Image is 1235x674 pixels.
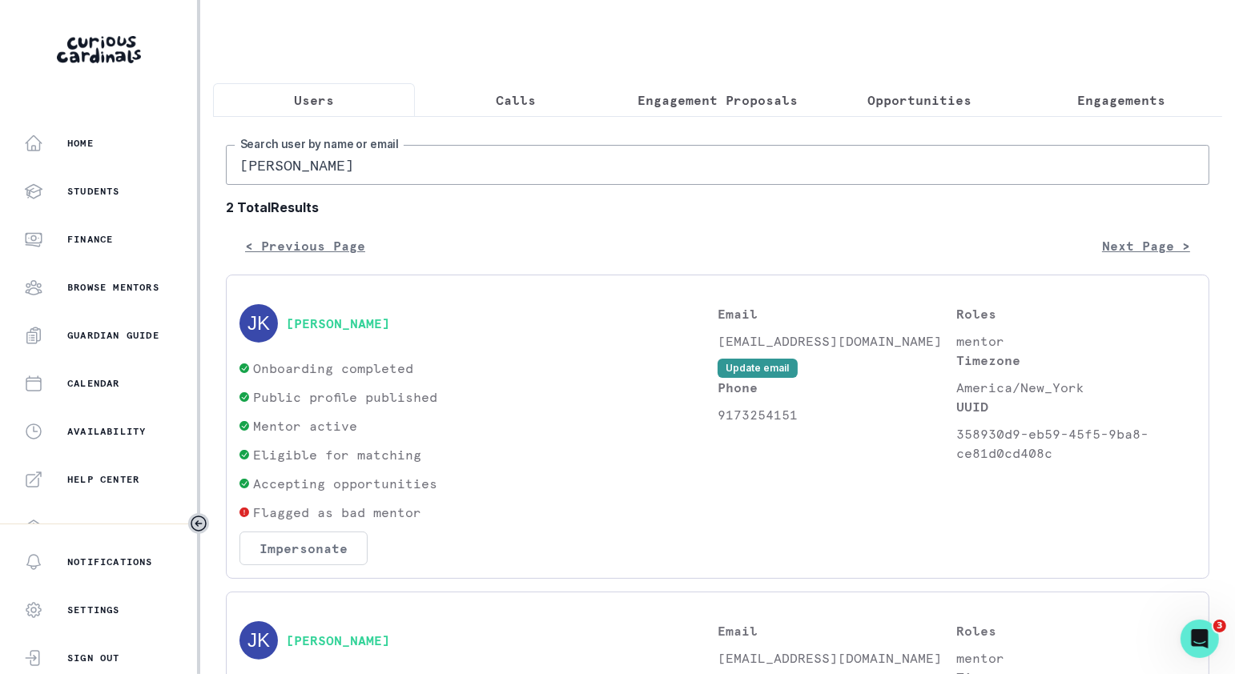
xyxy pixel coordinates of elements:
[496,90,536,110] p: Calls
[1083,230,1209,262] button: Next Page >
[957,648,1197,668] p: mentor
[67,425,146,438] p: Availability
[67,521,186,534] p: Curriculum Library
[718,359,798,378] button: Update email
[294,90,334,110] p: Users
[67,233,113,246] p: Finance
[57,36,141,63] img: Curious Cardinals Logo
[867,90,972,110] p: Opportunities
[286,315,390,331] button: [PERSON_NAME]
[67,652,120,664] p: Sign Out
[957,424,1197,463] p: 358930d9-eb59-45f5-9ba8-ce81d0cd408c
[1077,90,1165,110] p: Engagements
[718,378,957,397] p: Phone
[957,378,1197,397] p: America/New_York
[239,532,368,565] button: Impersonate
[957,331,1197,351] p: mentor
[1181,620,1219,658] iframe: Intercom live chat
[718,405,957,424] p: 9173254151
[253,359,413,378] p: Onboarding completed
[253,416,357,435] p: Mentor active
[188,513,209,534] button: Toggle sidebar
[718,621,957,640] p: Email
[226,198,1209,217] b: 2 Total Results
[957,397,1197,416] p: UUID
[67,473,139,486] p: Help Center
[226,230,384,262] button: < Previous Page
[67,137,94,150] p: Home
[718,331,957,351] p: [EMAIL_ADDRESS][DOMAIN_NAME]
[253,387,437,407] p: Public profile published
[239,304,278,343] img: svg
[67,329,159,342] p: Guardian Guide
[253,474,437,493] p: Accepting opportunities
[67,185,120,198] p: Students
[67,604,120,616] p: Settings
[253,445,421,464] p: Eligible for matching
[67,556,153,568] p: Notifications
[718,648,957,668] p: [EMAIL_ADDRESS][DOMAIN_NAME]
[638,90,798,110] p: Engagement Proposals
[957,621,1197,640] p: Roles
[253,503,421,522] p: Flagged as bad mentor
[957,351,1197,370] p: Timezone
[286,632,390,648] button: [PERSON_NAME]
[957,304,1197,323] p: Roles
[67,377,120,390] p: Calendar
[239,621,278,660] img: svg
[718,304,957,323] p: Email
[67,281,159,294] p: Browse Mentors
[1213,620,1226,632] span: 3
